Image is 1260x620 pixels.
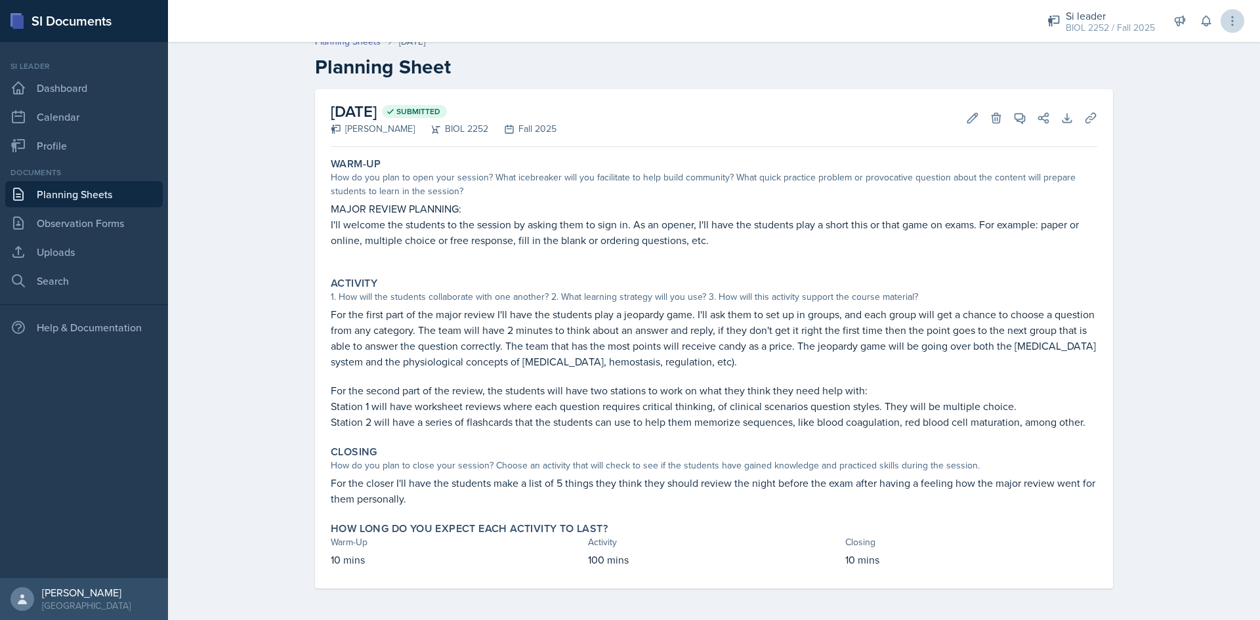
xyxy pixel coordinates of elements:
[331,100,556,123] h2: [DATE]
[331,398,1097,414] p: Station 1 will have worksheet reviews where each question requires critical thinking, of clinical...
[588,535,840,549] div: Activity
[396,106,440,117] span: Submitted
[5,181,163,207] a: Planning Sheets
[1066,21,1155,35] div: BIOL 2252 / Fall 2025
[5,104,163,130] a: Calendar
[331,306,1097,369] p: For the first part of the major review I'll have the students play a jeopardy game. I'll ask them...
[331,522,608,535] label: How long do you expect each activity to last?
[331,475,1097,506] p: For the closer I'll have the students make a list of 5 things they think they should review the n...
[845,552,1097,568] p: 10 mins
[331,171,1097,198] div: How do you plan to open your session? What icebreaker will you facilitate to help build community...
[315,55,1113,79] h2: Planning Sheet
[1066,8,1155,24] div: Si leader
[331,201,1097,217] p: MAJOR REVIEW PLANNING:
[331,414,1097,430] p: Station 2 will have a series of flashcards that the students can use to help them memorize sequen...
[331,290,1097,304] div: 1. How will the students collaborate with one another? 2. What learning strategy will you use? 3....
[42,586,131,599] div: [PERSON_NAME]
[5,75,163,101] a: Dashboard
[331,157,381,171] label: Warm-Up
[415,122,488,136] div: BIOL 2252
[331,277,377,290] label: Activity
[5,268,163,294] a: Search
[331,217,1097,248] p: I'll welcome the students to the session by asking them to sign in. As an opener, I'll have the s...
[5,60,163,72] div: Si leader
[5,133,163,159] a: Profile
[331,535,583,549] div: Warm-Up
[331,122,415,136] div: [PERSON_NAME]
[331,445,377,459] label: Closing
[5,239,163,265] a: Uploads
[331,552,583,568] p: 10 mins
[5,167,163,178] div: Documents
[588,552,840,568] p: 100 mins
[42,599,131,612] div: [GEOGRAPHIC_DATA]
[5,210,163,236] a: Observation Forms
[331,382,1097,398] p: For the second part of the review, the students will have two stations to work on what they think...
[845,535,1097,549] div: Closing
[5,314,163,341] div: Help & Documentation
[331,459,1097,472] div: How do you plan to close your session? Choose an activity that will check to see if the students ...
[488,122,556,136] div: Fall 2025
